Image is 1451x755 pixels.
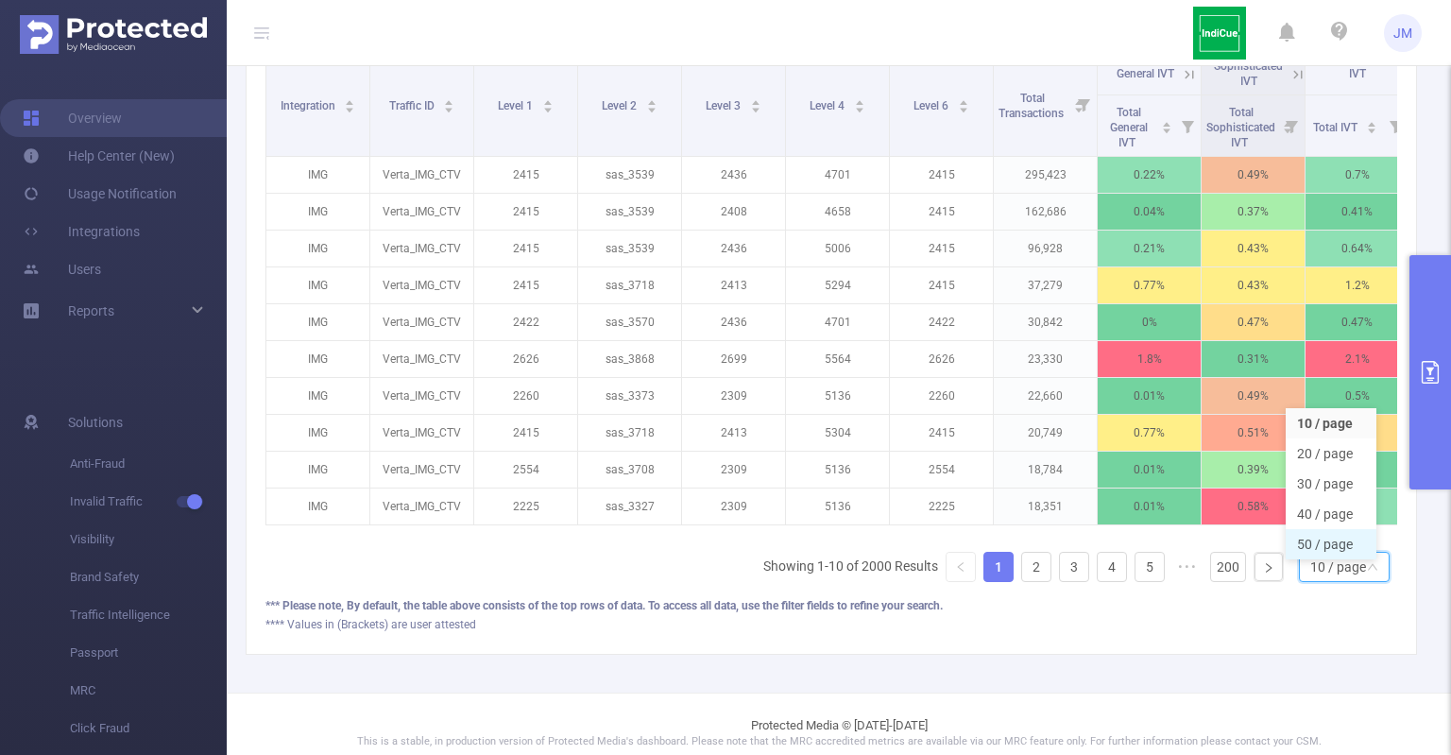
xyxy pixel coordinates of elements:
li: 30 / page [1286,469,1376,499]
div: Sort [344,97,355,109]
i: icon: caret-up [854,97,864,103]
p: 2413 [682,267,785,303]
li: 3 [1059,552,1089,582]
p: Verta_IMG_CTV [370,489,473,524]
li: 5 [1135,552,1165,582]
p: Verta_IMG_CTV [370,452,473,488]
p: 4658 [786,194,889,230]
div: Sort [958,97,969,109]
span: Total General IVT [1110,106,1148,149]
p: sas_3539 [578,157,681,193]
p: 0.77% [1098,415,1201,451]
p: 0.21% [1098,231,1201,266]
div: 10 / page [1310,553,1366,581]
span: ••• [1172,552,1203,582]
p: 20,749 [994,415,1097,451]
i: icon: caret-up [958,97,968,103]
p: 0.5% [1306,378,1408,414]
p: 0.01% [1098,452,1201,488]
a: 4 [1098,553,1126,581]
span: General IVT [1117,67,1174,80]
p: 2554 [890,452,993,488]
p: 0.7% [1306,157,1408,193]
li: 1 [983,552,1014,582]
span: IVT [1349,67,1366,80]
i: icon: caret-down [345,105,355,111]
p: IMG [266,194,369,230]
span: Passport [70,634,227,672]
p: sas_3570 [578,304,681,340]
li: Next 5 Pages [1172,552,1203,582]
a: 3 [1060,553,1088,581]
a: 1 [984,553,1013,581]
p: 2436 [682,231,785,266]
li: 20 / page [1286,438,1376,469]
span: Level 2 [602,99,640,112]
span: Anti-Fraud [70,445,227,483]
li: Showing 1-10 of 2000 Results [763,552,938,582]
p: 0.77% [1098,267,1201,303]
p: sas_3327 [578,489,681,524]
p: 1.2% [1306,267,1408,303]
p: 2415 [890,157,993,193]
span: Level 6 [913,99,951,112]
div: *** Please note, By default, the table above consists of the top rows of data. To access all data... [265,597,1397,614]
li: 200 [1210,552,1246,582]
p: 23,330 [994,341,1097,377]
i: icon: caret-down [1367,126,1377,131]
p: 2225 [474,489,577,524]
p: IMG [266,415,369,451]
span: Reports [68,303,114,318]
p: 0.49% [1202,378,1305,414]
p: 2415 [890,194,993,230]
p: 2415 [474,194,577,230]
div: Sort [750,97,761,109]
p: 295,423 [994,157,1097,193]
p: 2415 [474,415,577,451]
a: Usage Notification [23,175,177,213]
p: 2415 [474,157,577,193]
p: 2626 [890,341,993,377]
a: 200 [1211,553,1245,581]
span: Visibility [70,521,227,558]
p: 162,686 [994,194,1097,230]
p: 2415 [890,267,993,303]
i: Filter menu [1382,95,1408,156]
p: 4701 [786,304,889,340]
span: Total Sophisticated IVT [1206,106,1275,149]
p: Verta_IMG_CTV [370,415,473,451]
p: 2422 [890,304,993,340]
span: Solutions [68,403,123,441]
p: 2436 [682,304,785,340]
p: 2408 [682,194,785,230]
span: Sophisticated IVT [1214,60,1283,88]
span: Integration [281,99,338,112]
i: Filter menu [1174,95,1201,156]
p: Verta_IMG_CTV [370,304,473,340]
i: Filter menu [1070,53,1097,156]
p: sas_3868 [578,341,681,377]
p: Verta_IMG_CTV [370,157,473,193]
span: Brand Safety [70,558,227,596]
div: Sort [646,97,657,109]
p: sas_3373 [578,378,681,414]
i: icon: caret-up [646,97,657,103]
p: 30,842 [994,304,1097,340]
span: JM [1393,14,1412,52]
span: Click Fraud [70,710,227,747]
p: IMG [266,489,369,524]
li: 2 [1021,552,1051,582]
p: 5294 [786,267,889,303]
p: 2554 [474,452,577,488]
p: 0.01% [1098,378,1201,414]
p: sas_3718 [578,267,681,303]
p: 0.22% [1098,157,1201,193]
p: Verta_IMG_CTV [370,341,473,377]
p: 18,351 [994,489,1097,524]
a: Integrations [23,213,140,250]
p: Verta_IMG_CTV [370,231,473,266]
p: 2699 [682,341,785,377]
span: Traffic ID [389,99,437,112]
p: 5304 [786,415,889,451]
p: 37,279 [994,267,1097,303]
